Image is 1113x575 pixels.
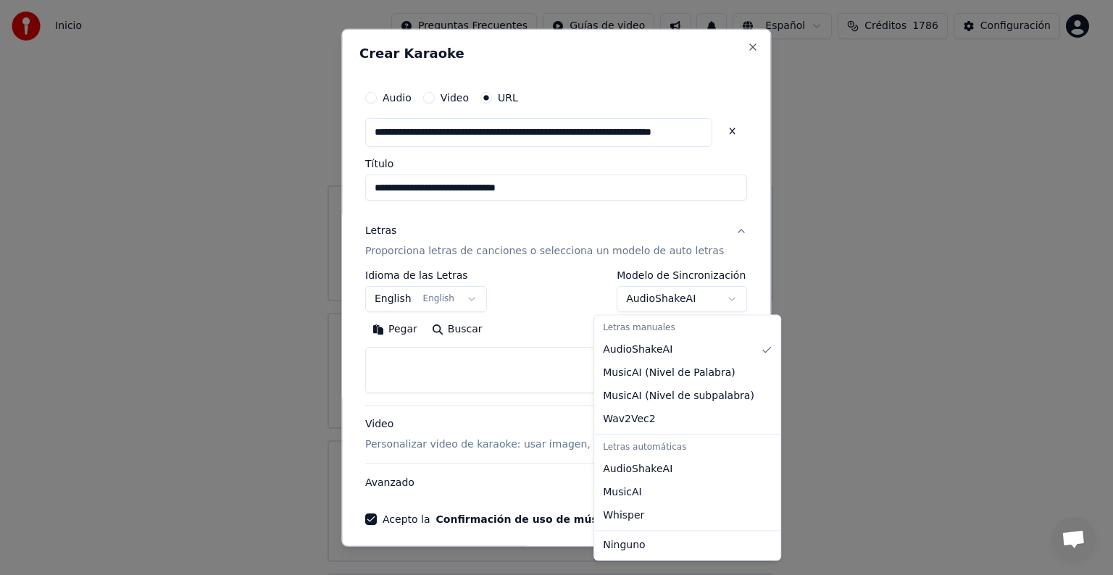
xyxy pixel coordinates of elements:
[603,538,645,553] span: Ninguno
[603,462,672,477] span: AudioShakeAI
[603,412,655,427] span: Wav2Vec2
[597,437,778,458] div: Letras automáticas
[603,508,644,523] span: Whisper
[603,485,642,500] span: MusicAI
[603,343,672,357] span: AudioShakeAI
[603,366,735,380] span: MusicAI ( Nivel de Palabra )
[603,389,754,403] span: MusicAI ( Nivel de subpalabra )
[597,318,778,338] div: Letras manuales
